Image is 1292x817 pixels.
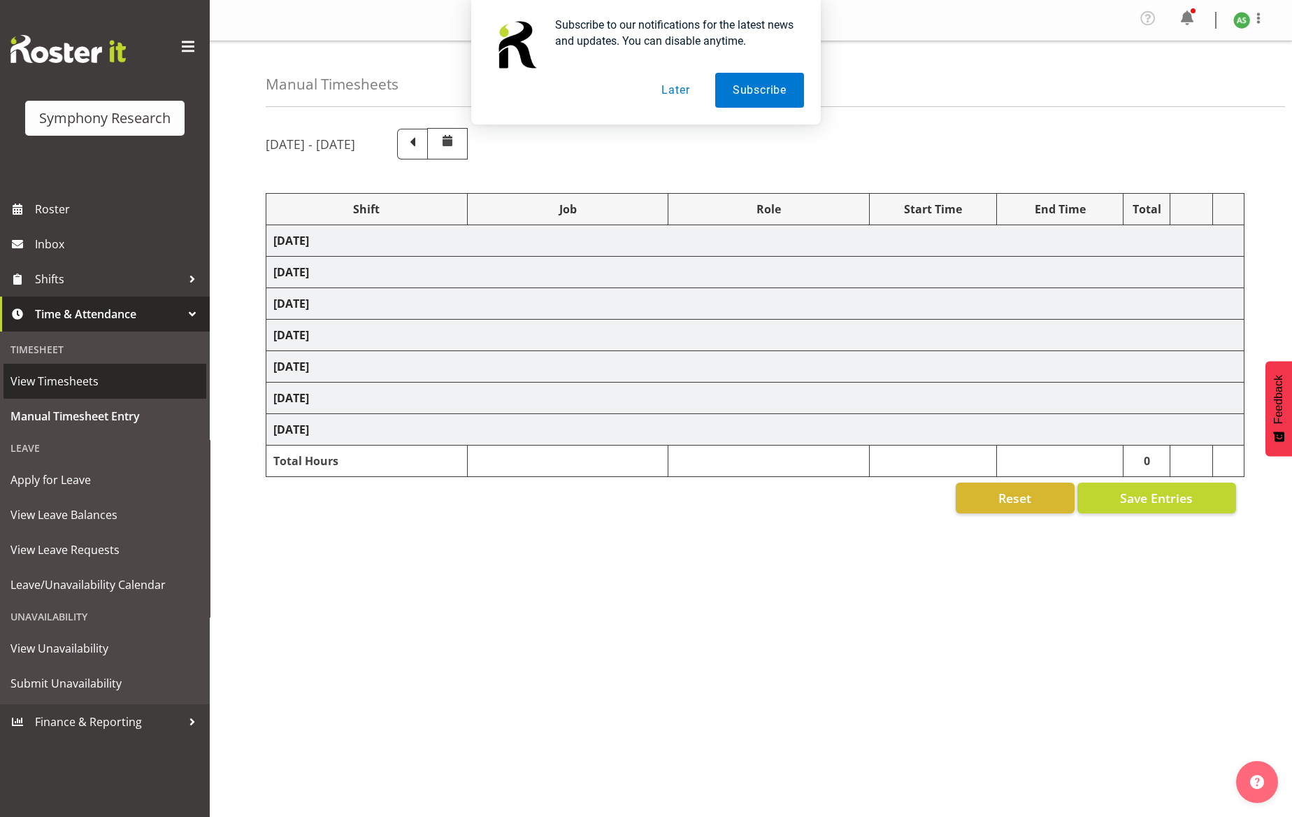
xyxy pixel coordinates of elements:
[488,17,544,73] img: notification icon
[715,73,804,108] button: Subscribe
[3,567,206,602] a: Leave/Unavailability Calendar
[1272,375,1285,424] span: Feedback
[3,666,206,701] a: Submit Unavailability
[10,469,199,490] span: Apply for Leave
[1130,201,1163,218] div: Total
[266,136,355,152] h5: [DATE] - [DATE]
[3,462,206,497] a: Apply for Leave
[998,489,1031,507] span: Reset
[644,73,707,108] button: Later
[10,673,199,694] span: Submit Unavailability
[3,532,206,567] a: View Leave Requests
[266,446,468,477] td: Total Hours
[877,201,989,218] div: Start Time
[956,483,1075,513] button: Reset
[675,201,862,218] div: Role
[35,199,203,220] span: Roster
[3,602,206,631] div: Unavailability
[266,257,1244,288] td: [DATE]
[544,17,804,49] div: Subscribe to our notifications for the latest news and updates. You can disable anytime.
[35,711,182,732] span: Finance & Reporting
[273,201,460,218] div: Shift
[266,288,1244,320] td: [DATE]
[10,574,199,595] span: Leave/Unavailability Calendar
[1120,489,1193,507] span: Save Entries
[475,201,661,218] div: Job
[10,638,199,659] span: View Unavailability
[1250,775,1264,789] img: help-xxl-2.png
[10,504,199,525] span: View Leave Balances
[35,234,203,255] span: Inbox
[266,351,1244,383] td: [DATE]
[3,497,206,532] a: View Leave Balances
[3,399,206,434] a: Manual Timesheet Entry
[10,539,199,560] span: View Leave Requests
[3,434,206,462] div: Leave
[3,364,206,399] a: View Timesheets
[266,414,1244,446] td: [DATE]
[10,406,199,427] span: Manual Timesheet Entry
[3,335,206,364] div: Timesheet
[266,225,1244,257] td: [DATE]
[266,320,1244,351] td: [DATE]
[35,269,182,290] span: Shifts
[10,371,199,392] span: View Timesheets
[1124,446,1170,477] td: 0
[266,383,1244,414] td: [DATE]
[1004,201,1117,218] div: End Time
[35,304,182,325] span: Time & Attendance
[1077,483,1236,513] button: Save Entries
[1265,361,1292,456] button: Feedback - Show survey
[3,631,206,666] a: View Unavailability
